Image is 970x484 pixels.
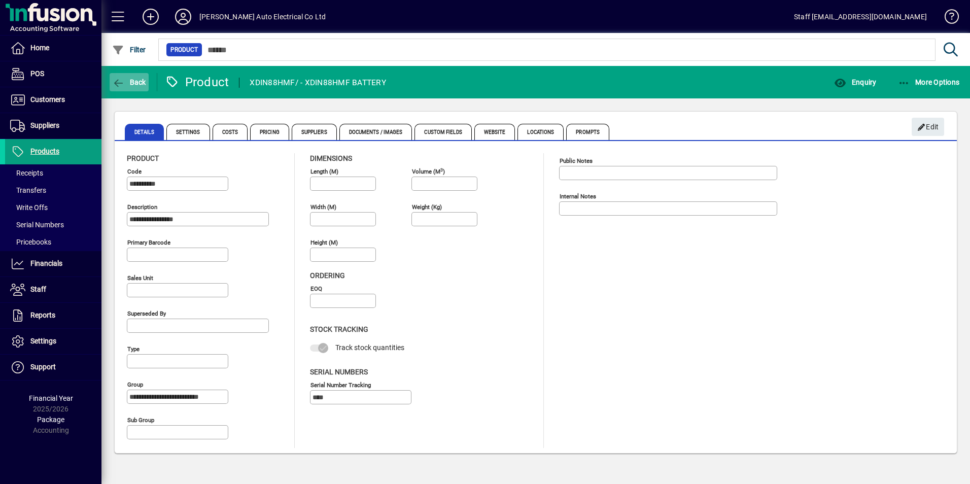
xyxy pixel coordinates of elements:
span: Documents / Images [339,124,412,140]
span: Pricing [250,124,289,140]
span: Enquiry [834,78,876,86]
span: Customers [30,95,65,103]
a: Transfers [5,182,101,199]
span: Financials [30,259,62,267]
mat-label: Serial Number tracking [310,381,371,388]
span: Edit [917,119,939,135]
button: Back [110,73,149,91]
span: Costs [213,124,248,140]
span: Prompts [566,124,609,140]
a: Home [5,36,101,61]
mat-label: Height (m) [310,239,338,246]
span: Write Offs [10,203,48,212]
mat-label: Type [127,345,140,353]
mat-label: Weight (Kg) [412,203,442,211]
mat-label: Description [127,203,157,211]
a: Knowledge Base [937,2,957,35]
mat-label: EOQ [310,285,322,292]
a: Pricebooks [5,233,101,251]
span: Pricebooks [10,238,51,246]
span: Website [474,124,515,140]
span: POS [30,70,44,78]
span: Financial Year [29,394,73,402]
span: Product [170,45,198,55]
mat-label: Code [127,168,142,175]
button: More Options [895,73,962,91]
span: More Options [898,78,960,86]
a: POS [5,61,101,87]
span: Serial Numbers [10,221,64,229]
span: Custom Fields [414,124,471,140]
a: Serial Numbers [5,216,101,233]
span: Details [125,124,164,140]
span: Reports [30,311,55,319]
span: Transfers [10,186,46,194]
span: Ordering [310,271,345,280]
span: Suppliers [30,121,59,129]
div: Staff [EMAIL_ADDRESS][DOMAIN_NAME] [794,9,927,25]
a: Staff [5,277,101,302]
span: Products [30,147,59,155]
span: Settings [30,337,56,345]
a: Suppliers [5,113,101,139]
span: Suppliers [292,124,337,140]
mat-label: Primary barcode [127,239,170,246]
span: Support [30,363,56,371]
span: Product [127,154,159,162]
button: Profile [167,8,199,26]
button: Add [134,8,167,26]
a: Support [5,355,101,380]
mat-label: Public Notes [560,157,593,164]
mat-label: Group [127,381,143,388]
mat-label: Internal Notes [560,193,596,200]
span: Package [37,416,64,424]
a: Settings [5,329,101,354]
a: Receipts [5,164,101,182]
span: Track stock quantities [335,343,404,352]
mat-label: Sales unit [127,274,153,282]
span: Receipts [10,169,43,177]
span: Settings [166,124,210,140]
div: [PERSON_NAME] Auto Electrical Co Ltd [199,9,326,25]
mat-label: Volume (m ) [412,168,445,175]
app-page-header-button: Back [101,73,157,91]
span: Dimensions [310,154,352,162]
span: Stock Tracking [310,325,368,333]
mat-label: Sub group [127,417,154,424]
a: Write Offs [5,199,101,216]
mat-label: Length (m) [310,168,338,175]
span: Serial Numbers [310,368,368,376]
span: Locations [517,124,564,140]
span: Staff [30,285,46,293]
div: XDIN88HMF/ - XDIN88HMF BATTERY [250,75,386,91]
span: Filter [112,46,146,54]
a: Customers [5,87,101,113]
div: Product [165,74,229,90]
button: Enquiry [832,73,879,91]
a: Financials [5,251,101,276]
button: Filter [110,41,149,59]
sup: 3 [440,167,443,172]
mat-label: Superseded by [127,310,166,317]
span: Back [112,78,146,86]
button: Edit [912,118,944,136]
span: Home [30,44,49,52]
a: Reports [5,303,101,328]
mat-label: Width (m) [310,203,336,211]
